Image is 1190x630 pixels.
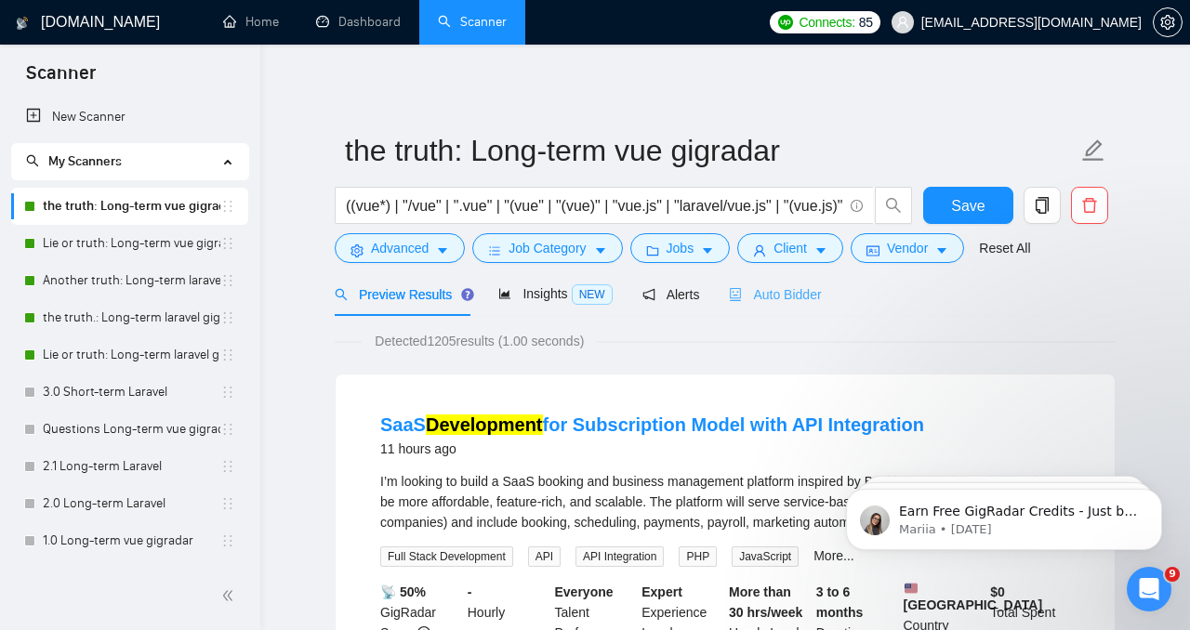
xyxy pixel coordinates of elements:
a: Lie or truth: Long-term laravel gigradar [43,336,220,374]
a: Lie or truth: Long-term vue gigradar [43,225,220,262]
span: search [26,154,39,167]
span: Client [773,238,807,258]
li: 2.1 Long-term Laravel [11,448,248,485]
li: New Scanner [11,98,248,136]
span: Insights [498,286,612,301]
span: search [335,288,348,301]
div: I’m looking to build a SaaS booking and business management platform inspired by BookingKoala, bu... [380,471,1070,532]
li: Lie or truth: Long-term vue gigradar [11,225,248,262]
b: Expert [641,584,682,599]
li: Lie or truth: Long-term laravel gigradar [11,336,248,374]
a: SaaSDevelopmentfor Subscription Model with API Integration [380,414,924,435]
a: 3.0 Short-term Laravel [43,374,220,411]
a: Another truth: Long-term laravel gigradar [43,262,220,299]
div: 11 hours ago [380,438,924,460]
button: delete [1071,187,1108,224]
b: More than 30 hrs/week [729,584,802,620]
button: setting [1153,7,1183,37]
button: folderJobscaret-down [630,233,731,263]
span: caret-down [814,243,827,257]
a: New Scanner [26,98,233,136]
span: setting [1154,15,1182,30]
a: 2.1 Long-term Laravel [43,448,220,485]
span: My Scanners [26,153,122,169]
li: 2.0 Long-term Laravel [11,485,248,522]
button: copy [1024,187,1061,224]
a: the truth: Long-term vue gigradar [43,188,220,225]
img: 🇺🇸 [905,582,918,595]
li: 4.0 Short-term vue gigradar [11,559,248,597]
input: Scanner name... [345,127,1078,174]
a: the truth.: Long-term laravel gigradar [43,299,220,336]
b: - [468,584,472,599]
span: API Integration [575,546,664,567]
span: Jobs [667,238,694,258]
span: Alerts [642,287,700,302]
b: $ 0 [990,584,1005,599]
a: Reset All [979,238,1030,258]
img: upwork-logo.png [778,15,793,30]
span: user [896,16,909,29]
span: Connects: [799,12,854,33]
span: API [528,546,561,567]
li: the truth: Long-term vue gigradar [11,188,248,225]
li: the truth.: Long-term laravel gigradar [11,299,248,336]
span: holder [220,533,235,548]
a: 2.0 Long-term Laravel [43,485,220,522]
span: holder [220,385,235,400]
li: Questions Long-term vue gigradar [11,411,248,448]
span: JavaScript [732,546,799,567]
span: PHP [679,546,717,567]
span: Detected 1205 results (1.00 seconds) [362,331,597,351]
input: Search Freelance Jobs... [346,194,842,217]
button: settingAdvancedcaret-down [335,233,465,263]
div: Tooltip anchor [459,286,476,303]
span: holder [220,348,235,362]
span: 9 [1165,567,1180,582]
span: notification [642,288,655,301]
button: barsJob Categorycaret-down [472,233,622,263]
span: delete [1072,197,1107,214]
span: copy [1025,197,1060,214]
span: My Scanners [48,153,122,169]
span: double-left [221,586,240,605]
button: Save [923,187,1013,224]
span: holder [220,310,235,325]
iframe: Intercom notifications message [818,450,1190,580]
span: holder [220,422,235,437]
span: caret-down [436,243,449,257]
b: [GEOGRAPHIC_DATA] [904,582,1043,612]
a: Questions Long-term vue gigradar [43,411,220,448]
span: edit [1081,138,1105,163]
b: 📡 50% [380,584,426,599]
a: dashboardDashboard [316,14,401,30]
span: user [753,243,766,257]
span: search [876,197,911,214]
a: More... [813,548,854,563]
span: caret-down [594,243,607,257]
button: search [875,187,912,224]
button: userClientcaret-down [737,233,843,263]
li: 1.0 Long-term vue gigradar [11,522,248,559]
a: 1.0 Long-term vue gigradar [43,522,220,559]
b: 3 to 6 months [816,584,864,620]
span: robot [729,288,742,301]
span: bars [488,243,501,257]
a: setting [1153,15,1183,30]
span: NEW [572,284,613,305]
span: caret-down [935,243,948,257]
li: 3.0 Short-term Laravel [11,374,248,411]
li: Another truth: Long-term laravel gigradar [11,262,248,299]
span: holder [220,459,235,474]
span: area-chart [498,287,511,300]
a: searchScanner [438,14,507,30]
span: Vendor [887,238,928,258]
button: idcardVendorcaret-down [851,233,964,263]
span: Full Stack Development [380,546,513,567]
span: folder [646,243,659,257]
span: Auto Bidder [729,287,821,302]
